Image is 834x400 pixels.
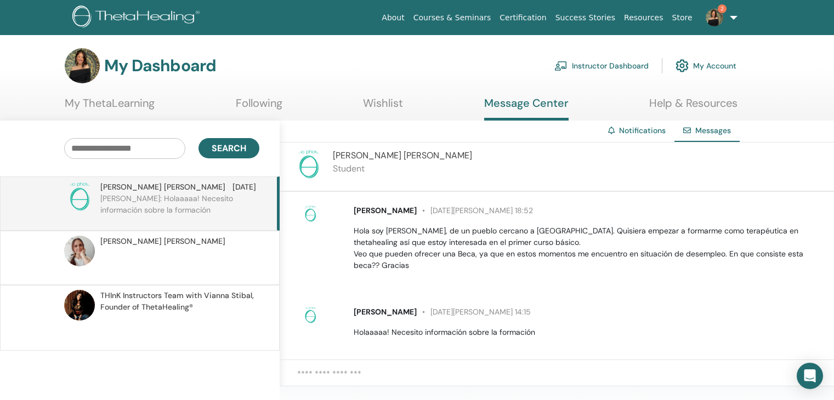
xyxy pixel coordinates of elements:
a: Notifications [619,125,666,135]
a: Courses & Seminars [409,8,496,28]
span: 2 [718,4,727,13]
a: Following [236,96,282,118]
span: [DATE][PERSON_NAME] 14:15 [417,307,531,317]
img: no-photo.png [302,205,319,222]
span: [PERSON_NAME] [PERSON_NAME] [333,150,472,161]
span: [PERSON_NAME] [354,307,417,317]
a: About [377,8,409,28]
a: Help & Resources [649,96,737,118]
a: Instructor Dashboard [554,54,649,78]
span: Messages [695,125,731,135]
a: Message Center [484,96,569,121]
a: Store [668,8,697,28]
img: chalkboard-teacher.svg [554,61,568,71]
h3: My Dashboard [104,56,216,76]
a: Success Stories [551,8,620,28]
img: no-photo.png [293,149,324,180]
img: logo.png [72,5,203,30]
a: My Account [676,54,736,78]
img: default.jpg [706,9,723,26]
span: Search [212,142,246,154]
button: Search [198,138,259,158]
span: [PERSON_NAME] [PERSON_NAME] [100,236,225,247]
a: Certification [495,8,551,28]
img: no-photo.png [302,306,319,324]
img: default.jpg [65,48,100,83]
span: [PERSON_NAME] [PERSON_NAME] [100,181,225,193]
span: THInK Instructors Team with Vianna Stibal, Founder of ThetaHealing® [100,290,256,313]
span: [PERSON_NAME] [354,205,417,215]
img: default.jpg [64,290,95,321]
a: Resources [620,8,668,28]
img: cog.svg [676,56,689,75]
div: Open Intercom Messenger [797,363,823,389]
span: [DATE] [232,181,256,193]
p: Holaaaaa! Necesito información sobre la formación [354,327,821,338]
span: [DATE][PERSON_NAME] 18:52 [417,205,533,215]
p: Student [333,162,472,175]
a: My ThetaLearning [65,96,155,118]
p: Hola soy [PERSON_NAME], de un pueblo cercano a [GEOGRAPHIC_DATA]. Quisiera empezar a formarme com... [354,225,821,271]
a: Wishlist [363,96,403,118]
p: [PERSON_NAME]: Holaaaaa! Necesito información sobre la formación [100,193,259,226]
img: default.jpg [64,236,95,266]
img: no-photo.png [64,181,95,212]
